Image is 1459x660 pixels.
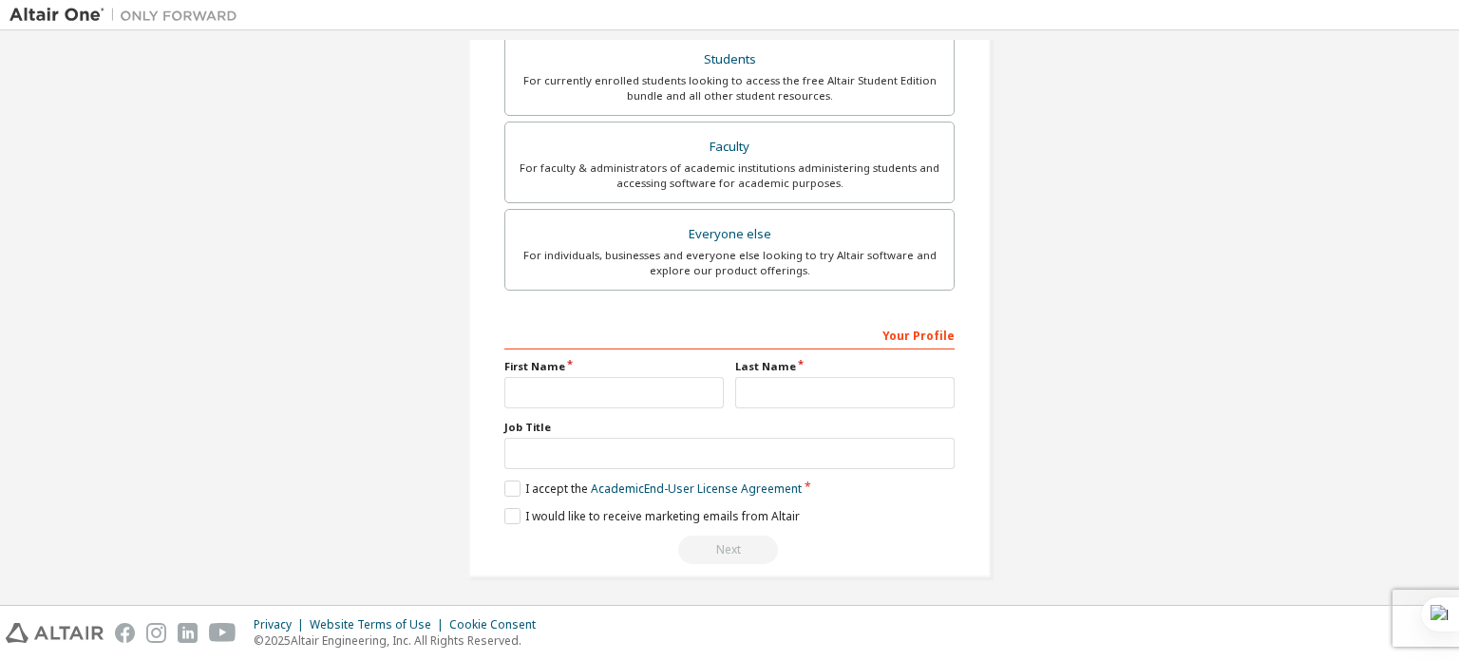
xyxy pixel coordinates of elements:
label: First Name [504,359,724,374]
div: For faculty & administrators of academic institutions administering students and accessing softwa... [517,160,942,191]
div: Read and acccept EULA to continue [504,536,955,564]
div: Your Profile [504,319,955,349]
div: Students [517,47,942,73]
img: altair_logo.svg [6,623,104,643]
div: Everyone else [517,221,942,248]
label: Job Title [504,420,955,435]
label: I accept the [504,481,802,497]
a: Academic End-User License Agreement [591,481,802,497]
img: Altair One [9,6,247,25]
img: facebook.svg [115,623,135,643]
img: linkedin.svg [178,623,198,643]
label: Last Name [735,359,955,374]
img: youtube.svg [209,623,237,643]
div: Cookie Consent [449,617,547,632]
p: © 2025 Altair Engineering, Inc. All Rights Reserved. [254,632,547,649]
div: Privacy [254,617,310,632]
img: instagram.svg [146,623,166,643]
div: Website Terms of Use [310,617,449,632]
label: I would like to receive marketing emails from Altair [504,508,800,524]
div: For individuals, businesses and everyone else looking to try Altair software and explore our prod... [517,248,942,278]
div: For currently enrolled students looking to access the free Altair Student Edition bundle and all ... [517,73,942,104]
div: Faculty [517,134,942,160]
